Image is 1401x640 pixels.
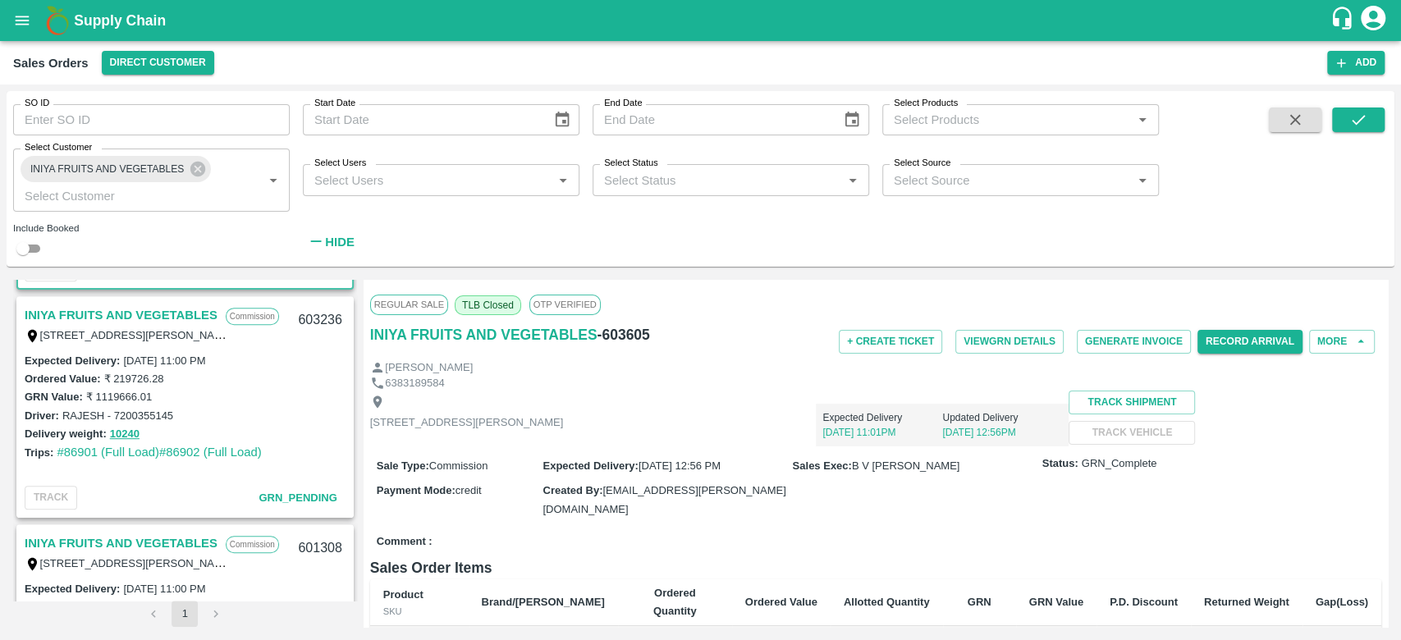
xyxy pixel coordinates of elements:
label: [DATE] 11:00 PM [123,583,205,595]
span: INIYA FRUITS AND VEGETABLES [21,161,194,178]
button: + Create Ticket [839,330,942,354]
label: SO ID [25,97,49,110]
p: Commission [226,536,279,553]
button: Add [1327,51,1385,75]
label: Driver: [25,409,59,422]
button: More [1309,330,1375,354]
button: Generate Invoice [1077,330,1191,354]
button: Hide [303,228,359,256]
label: ₹ 219726.28 [103,373,163,385]
b: P.D. Discount [1110,596,1178,608]
span: credit [456,484,482,496]
span: Commission [429,459,488,472]
label: [DATE] 11:00 PM [123,354,205,367]
b: Ordered Value [745,596,817,608]
b: GRN [968,596,991,608]
b: Allotted Quantity [844,596,930,608]
b: Returned Weight [1204,596,1289,608]
strong: Hide [325,235,354,249]
label: RAJESH - 7200355145 [62,409,173,422]
div: 603236 [288,301,351,340]
button: Open [552,170,574,191]
h6: - 603605 [597,323,650,346]
label: Comment : [377,534,433,550]
label: Created By : [543,484,602,496]
div: SKU [383,604,456,619]
button: Choose date [547,104,578,135]
button: Open [263,170,284,191]
div: customer-support [1330,6,1358,35]
nav: pagination navigation [138,601,231,627]
a: #86902 (Full Load) [159,446,262,459]
b: Ordered Quantity [653,587,697,617]
p: 6383189584 [385,376,444,391]
span: B V [PERSON_NAME] [852,459,959,472]
label: End Date [604,97,642,110]
div: account of current user [1358,3,1388,38]
label: Ordered Value: [25,373,100,385]
label: Delivery weight: [25,427,107,440]
label: Start Date [314,97,355,110]
button: open drawer [3,2,41,39]
a: Supply Chain [74,9,1330,32]
input: End Date [593,104,830,135]
input: Select Products [887,109,1127,130]
span: TLB Closed [455,295,521,315]
input: Start Date [303,104,540,135]
label: Expected Delivery : [25,354,120,367]
div: Sales Orders [13,53,89,74]
label: Select Products [894,97,958,110]
label: Sale Type : [377,459,429,472]
p: [STREET_ADDRESS][PERSON_NAME] [370,415,564,431]
label: Select Users [314,157,366,170]
input: Select Source [887,169,1127,190]
label: GRN Value: [25,391,83,403]
label: Expected Delivery : [543,459,638,472]
label: [STREET_ADDRESS][PERSON_NAME] [40,328,234,341]
button: Select DC [102,51,214,75]
input: Select Users [308,169,547,190]
button: Open [1132,170,1153,191]
div: Include Booked [13,221,290,235]
p: Updated Delivery [942,410,1062,425]
span: Regular Sale [370,295,448,314]
img: logo [41,4,74,37]
b: Supply Chain [74,12,166,29]
button: ViewGRN Details [955,330,1064,354]
p: [DATE] 12:56PM [942,425,1062,440]
label: Payment Mode : [377,484,456,496]
label: Select Status [604,157,658,170]
span: [DATE] 12:56 PM [639,459,721,472]
label: Select Customer [25,141,92,154]
label: [STREET_ADDRESS][PERSON_NAME] [40,556,234,569]
label: Select Source [894,157,950,170]
input: Enter SO ID [13,104,290,135]
label: Trips: [25,446,53,459]
a: #86901 (Full Load) [57,446,159,459]
p: [DATE] 11:01PM [822,425,942,440]
a: INIYA FRUITS AND VEGETABLES [370,323,597,346]
label: Status: [1042,456,1078,472]
button: Open [842,170,863,191]
h6: Sales Order Items [370,556,1381,579]
button: Track Shipment [1069,391,1195,414]
span: [EMAIL_ADDRESS][PERSON_NAME][DOMAIN_NAME] [543,484,785,514]
a: INIYA FRUITS AND VEGETABLES [25,304,217,326]
label: Expected Delivery : [25,583,120,595]
button: Record Arrival [1197,330,1303,354]
b: GRN Value [1029,596,1083,608]
span: GRN_Complete [1082,456,1157,472]
button: Open [1132,109,1153,130]
p: [PERSON_NAME] [385,360,473,376]
b: Brand/[PERSON_NAME] [482,596,605,608]
b: Gap(Loss) [1316,596,1368,608]
a: INIYA FRUITS AND VEGETABLES [25,533,217,554]
div: 601308 [288,529,351,568]
label: ₹ 1119666.01 [86,391,152,403]
div: INIYA FRUITS AND VEGETABLES [21,156,211,182]
span: GRN_Pending [259,491,337,504]
p: Expected Delivery [822,410,942,425]
input: Select Status [597,169,837,190]
button: page 1 [172,601,198,627]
